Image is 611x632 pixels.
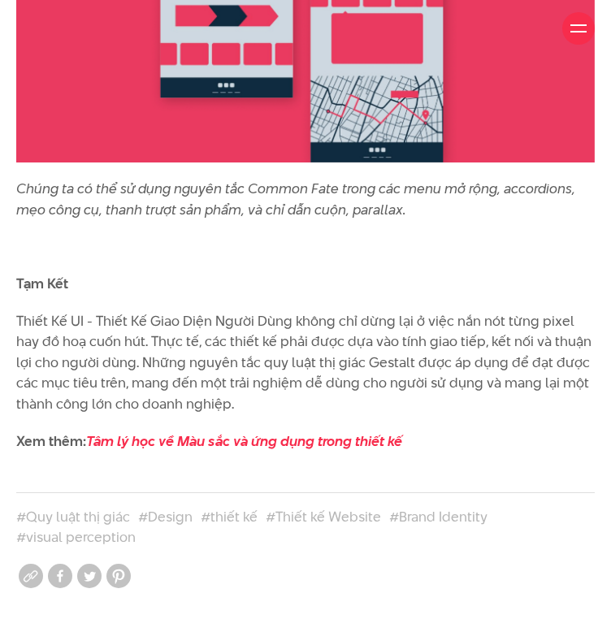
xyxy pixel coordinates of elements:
p: Thiết Kế UI - Thiết Kế Giao Diện Người Dùng không chỉ dừng lại ở việc nắn nót từng pixel hay đồ h... [16,311,595,415]
strong: Xem thêm: [16,431,402,451]
i: Chúng ta có thể sử dụng nguyên tắc Common Fate trong các menu mở rộng, accordions, mẹo công cụ, t... [16,179,575,219]
a: #thiết kế [201,507,258,526]
a: #Design [138,507,193,526]
a: #Brand Identity [389,507,487,526]
a: #Quy luật thị giác [16,507,130,526]
a: Tâm lý học về Màu sắc và ứng dụng trong thiết kế [86,431,402,451]
a: #visual perception [16,527,136,547]
a: #Thiết kế Website [266,507,381,526]
b: Tạm Kết [16,274,68,293]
